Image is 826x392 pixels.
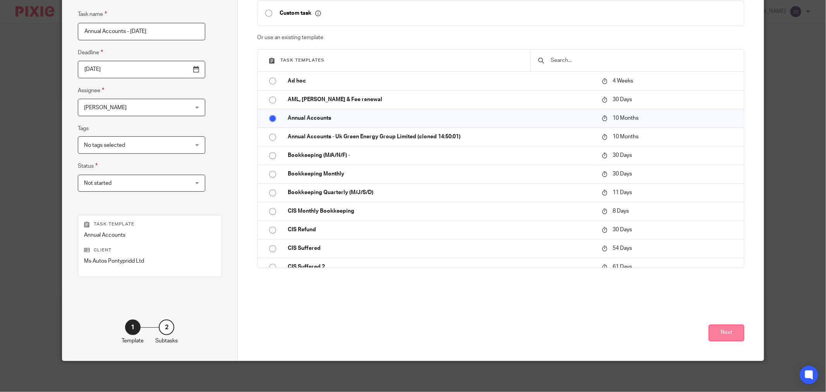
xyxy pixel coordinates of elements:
span: 61 Days [613,264,632,270]
p: Bookkeeping Quarterly (M/J/S/D) [288,189,594,196]
p: Template [122,337,144,345]
p: Client [84,247,216,253]
span: 54 Days [613,246,632,251]
span: 11 Days [613,190,632,195]
button: Next [709,325,744,341]
span: No tags selected [84,143,125,148]
label: Assignee [78,86,104,95]
label: Status [78,162,98,170]
p: CIS Refund [288,226,594,234]
span: 30 Days [613,153,632,158]
p: Bookkeeping (M/A/N/F) - [288,151,594,159]
span: 4 Weeks [613,78,633,84]
p: CIS Suffered [288,244,594,252]
label: Task name [78,10,107,19]
p: Annual Accounts - Uk Green Energy Group Limited (cloned 14:50:01) [288,133,594,141]
p: Ms Autos Pontypridd Ltd [84,257,216,265]
p: CIS Monthly Bookkeeping [288,207,594,215]
input: Task name [78,23,205,40]
label: Deadline [78,48,103,57]
span: 10 Months [613,115,639,121]
label: Tags [78,125,89,132]
span: 30 Days [613,227,632,232]
p: AML, [PERSON_NAME] & Fee renewal [288,96,594,103]
p: Ad hoc [288,77,594,85]
input: Search... [550,56,736,65]
p: Or use an existing template [257,34,744,41]
p: CIS Suffered 2 [288,263,594,271]
span: [PERSON_NAME] [84,105,127,110]
div: 1 [125,320,141,335]
span: 30 Days [613,171,632,177]
span: 10 Months [613,134,639,139]
p: Task template [84,221,216,227]
p: Subtasks [155,337,178,345]
span: 30 Days [613,97,632,102]
input: Use the arrow keys to pick a date [78,61,205,78]
p: Bookkeeping Monthly [288,170,594,178]
p: Custom task [280,10,321,17]
span: Not started [84,181,112,186]
span: 8 Days [613,208,629,214]
p: Annual Accounts [288,114,594,122]
p: Annual Accounts [84,231,216,239]
div: 2 [159,320,174,335]
span: Task templates [280,58,325,62]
